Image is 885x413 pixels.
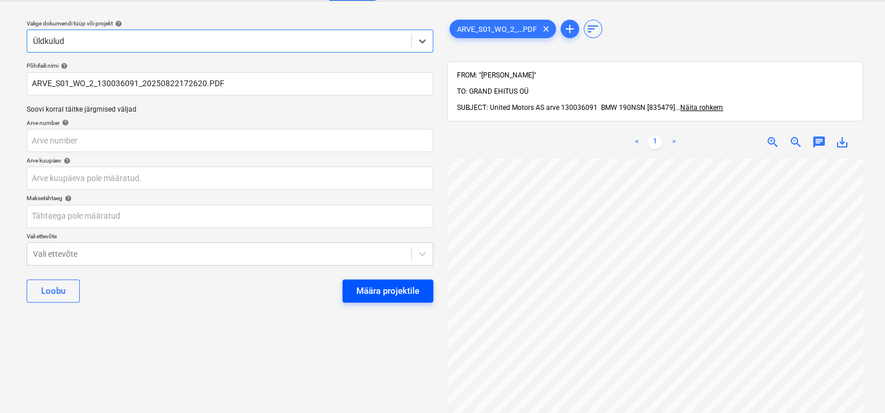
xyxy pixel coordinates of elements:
[450,25,544,34] span: ARVE_S01_WO_2_...PDF
[58,62,68,69] span: help
[27,105,433,115] p: Soovi korral täitke järgmised väljad
[812,135,826,149] span: chat
[41,283,65,298] div: Loobu
[457,71,536,79] span: FROM: "[PERSON_NAME]"
[675,104,723,112] span: ...
[457,87,529,95] span: TO: GRAND EHITUS OÜ
[835,135,849,149] span: save_alt
[449,20,556,38] div: ARVE_S01_WO_2_...PDF
[27,129,433,152] input: Arve number
[27,157,433,164] div: Arve kuupäev
[61,157,71,164] span: help
[27,62,433,69] div: Põhifaili nimi
[27,194,433,202] div: Maksetähtaeg
[342,279,433,303] button: Määra projektile
[27,20,433,27] div: Valige dokumendi tüüp või projekt
[27,205,433,228] input: Tähtaega pole määratud
[563,22,577,36] span: add
[113,20,122,27] span: help
[27,119,433,127] div: Arve number
[356,283,419,298] div: Määra projektile
[629,135,643,149] a: Previous page
[457,104,675,112] span: SUBJECT: United Motors AS arve 130036091 BMW 190NSN [835479]
[27,167,433,190] input: Arve kuupäeva pole määratud.
[539,22,553,36] span: clear
[789,135,803,149] span: zoom_out
[648,135,662,149] a: Page 1 is your current page
[586,22,600,36] span: sort
[766,135,780,149] span: zoom_in
[27,233,433,242] p: Vali ettevõte
[27,279,80,303] button: Loobu
[60,119,69,126] span: help
[827,357,885,413] iframe: Chat Widget
[62,195,72,202] span: help
[666,135,680,149] a: Next page
[27,72,433,95] input: Põhifaili nimi
[680,104,723,112] span: Näita rohkem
